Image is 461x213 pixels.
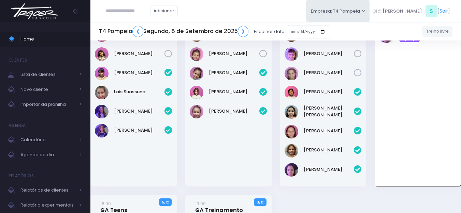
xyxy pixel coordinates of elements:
[195,200,206,207] small: 19:00
[372,8,381,15] span: Olá,
[285,125,298,138] img: Marina Xidis Cerqueira
[422,26,453,37] a: Treino livre
[304,69,354,76] a: [PERSON_NAME]
[209,108,259,115] a: [PERSON_NAME]
[304,128,354,134] a: [PERSON_NAME]
[20,35,82,44] span: Home
[304,50,354,57] a: [PERSON_NAME]
[285,163,298,177] img: Sophie Aya Porto Shimabuco
[285,86,298,99] img: Clara Sigolo
[164,200,169,204] small: / 12
[114,69,164,76] a: [PERSON_NAME]
[114,88,164,95] a: Lais Suassuna
[132,26,143,37] a: ❮
[20,150,75,159] span: Agenda do dia
[209,50,259,57] a: [PERSON_NAME]
[20,186,75,195] span: Relatórios de clientes
[95,105,109,118] img: Lia Widman
[114,108,164,115] a: [PERSON_NAME]
[285,47,298,61] img: Nina Loureiro Andrusyszyn
[9,169,34,183] h4: Relatórios
[370,3,452,19] div: [ ]
[20,70,75,79] span: Lista de clientes
[440,7,448,15] a: Sair
[257,199,259,205] strong: 3
[209,69,259,76] a: [PERSON_NAME]
[20,201,75,210] span: Relatório experimentais
[150,5,178,16] a: Adicionar
[304,105,354,118] a: [PERSON_NAME] [PERSON_NAME]
[20,100,75,109] span: Importar da planilha
[238,26,249,37] a: ❯
[304,88,354,95] a: [PERSON_NAME]
[209,88,259,95] a: [PERSON_NAME]
[20,85,75,94] span: Novo cliente
[95,47,109,61] img: Luiza Braz
[190,86,203,99] img: Mariana Tamarindo de Souza
[285,105,298,119] img: Luisa Yen Muller
[259,200,263,204] small: / 12
[9,119,26,132] h4: Agenda
[100,200,111,207] small: 18:00
[20,135,75,144] span: Calendário
[95,124,109,137] img: Rosa Widman
[99,26,248,37] h5: T4 Pompeia Segunda, 8 de Setembro de 2025
[9,53,27,67] h4: Clientes
[190,47,203,61] img: Olivia Tozi
[190,105,203,118] img: Rafaella Medeiros
[285,144,298,158] img: Rafaela Braga
[99,24,330,39] div: Escolher data:
[114,50,164,57] a: [PERSON_NAME]
[304,166,354,173] a: [PERSON_NAME]
[383,8,422,15] span: [PERSON_NAME]
[304,147,354,153] a: [PERSON_NAME]
[190,67,203,80] img: LARA SHIMABUC
[285,67,298,80] img: Paolla Guerreiro
[426,5,437,17] span: S
[114,127,164,134] a: [PERSON_NAME]
[95,86,109,99] img: Lais Suassuna
[95,67,109,80] img: Clarice Lopes
[162,199,164,205] strong: 5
